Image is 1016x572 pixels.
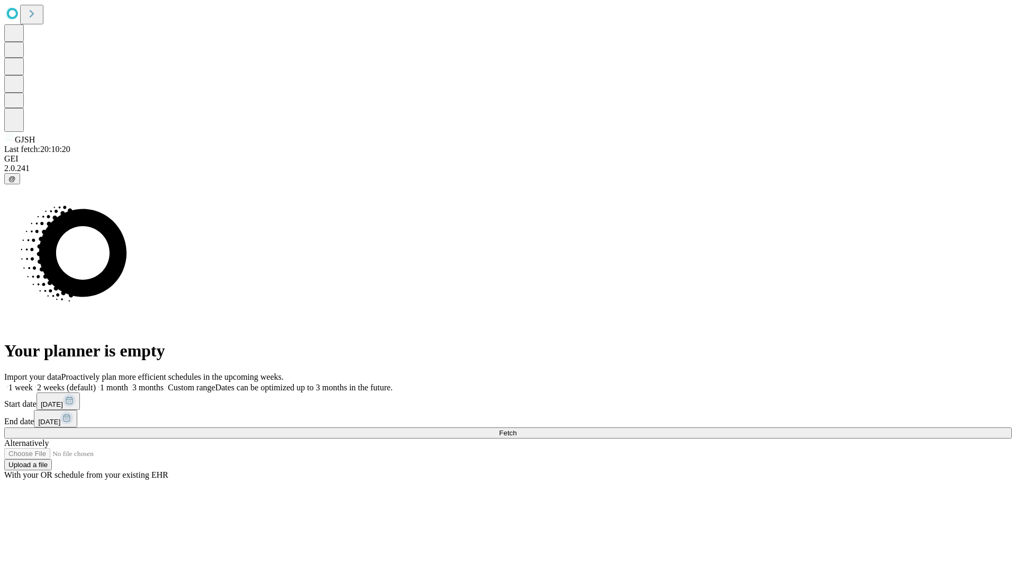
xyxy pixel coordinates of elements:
[215,383,393,392] span: Dates can be optimized up to 3 months in the future.
[4,459,52,470] button: Upload a file
[4,427,1012,439] button: Fetch
[37,383,96,392] span: 2 weeks (default)
[4,439,49,448] span: Alternatively
[4,164,1012,173] div: 2.0.241
[4,410,1012,427] div: End date
[8,175,16,183] span: @
[4,470,168,479] span: With your OR schedule from your existing EHR
[34,410,77,427] button: [DATE]
[4,341,1012,361] h1: Your planner is empty
[132,383,164,392] span: 3 months
[4,154,1012,164] div: GEI
[4,372,61,381] span: Import your data
[4,173,20,184] button: @
[4,145,70,154] span: Last fetch: 20:10:20
[37,392,80,410] button: [DATE]
[41,400,63,408] span: [DATE]
[38,418,60,426] span: [DATE]
[61,372,284,381] span: Proactively plan more efficient schedules in the upcoming weeks.
[8,383,33,392] span: 1 week
[100,383,128,392] span: 1 month
[4,392,1012,410] div: Start date
[15,135,35,144] span: GJSH
[499,429,516,437] span: Fetch
[168,383,215,392] span: Custom range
